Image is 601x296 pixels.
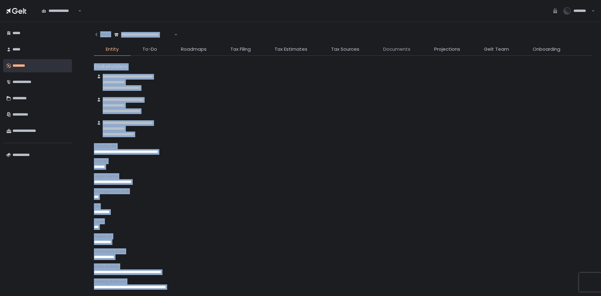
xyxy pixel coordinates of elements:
[275,46,307,53] span: Tax Estimates
[94,32,110,37] div: Back
[94,158,592,164] div: CCH ID
[94,28,110,41] button: Back
[94,143,592,149] div: Created By
[77,8,78,14] input: Search for option
[94,189,592,194] div: Managed by Gelt
[383,46,410,53] span: Documents
[142,46,157,53] span: To-Do
[230,46,251,53] span: Tax Filing
[94,63,592,70] div: Stakeholders
[434,46,460,53] span: Projections
[94,234,592,239] div: Taxed As
[38,4,81,18] div: Search for option
[533,46,560,53] span: Onboarding
[94,264,592,269] div: Entity Activity
[110,28,177,41] div: Search for option
[484,46,509,53] span: Gelt Team
[94,174,592,179] div: Legal Name
[94,204,592,209] div: EIN
[106,46,119,53] span: Entity
[331,46,359,53] span: Tax Sources
[94,249,592,254] div: Formation Date
[94,219,592,224] div: Type
[94,279,592,284] div: Mailing Address
[181,46,207,53] span: Roadmaps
